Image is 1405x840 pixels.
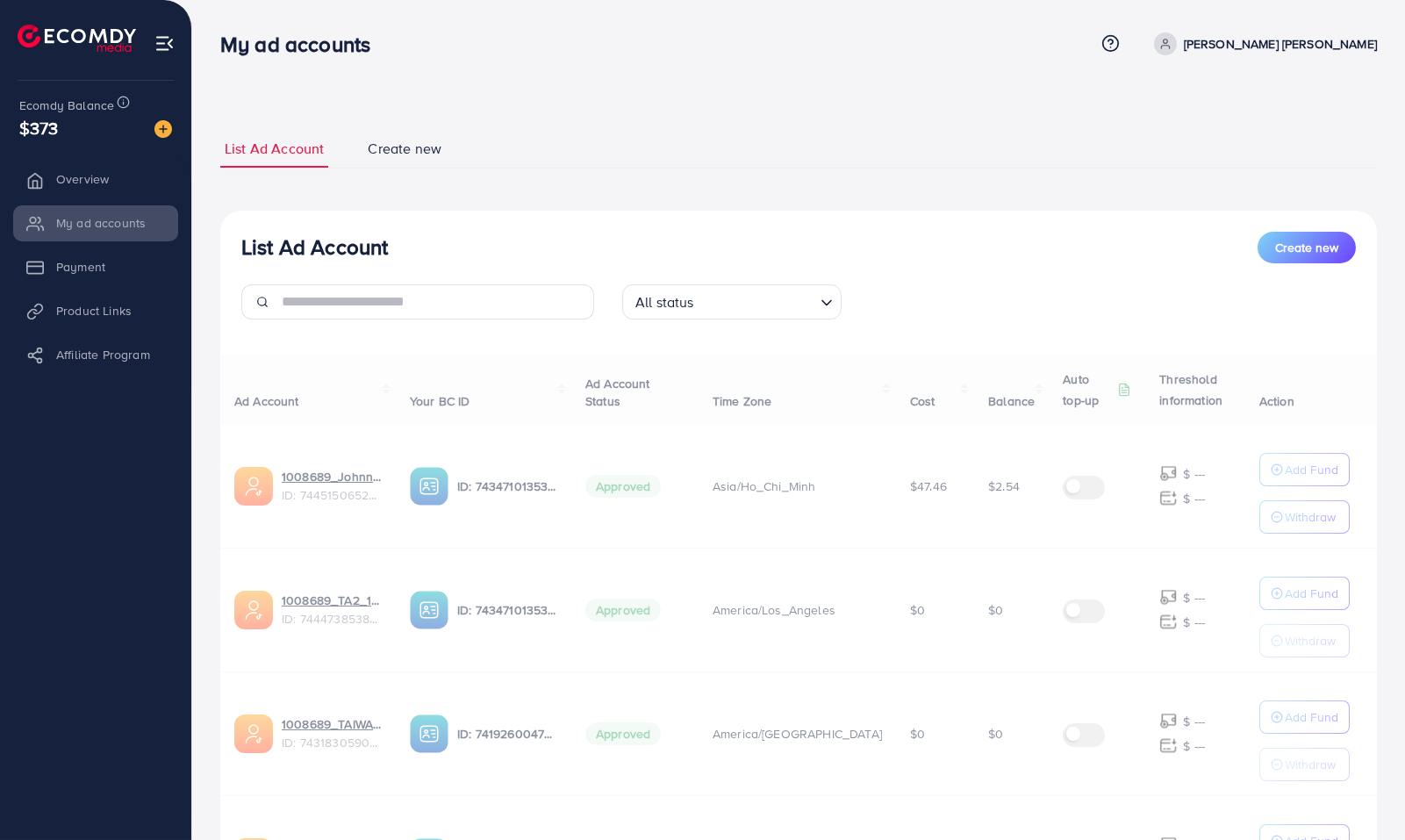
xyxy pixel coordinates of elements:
div: Search for option [622,284,842,319]
a: [PERSON_NAME] [PERSON_NAME] [1147,32,1377,55]
span: Create new [368,139,441,159]
img: menu [154,33,175,54]
span: List Ad Account [225,139,324,159]
span: Ecomdy Balance [19,97,114,114]
input: Search for option [699,286,814,315]
img: logo [18,25,136,52]
h3: List Ad Account [241,234,388,260]
span: $373 [19,115,59,140]
button: Create new [1258,232,1356,263]
img: image [154,120,172,138]
p: [PERSON_NAME] [PERSON_NAME] [1184,33,1377,54]
span: All status [632,290,698,315]
h3: My ad accounts [220,32,384,57]
span: Create new [1275,239,1338,256]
